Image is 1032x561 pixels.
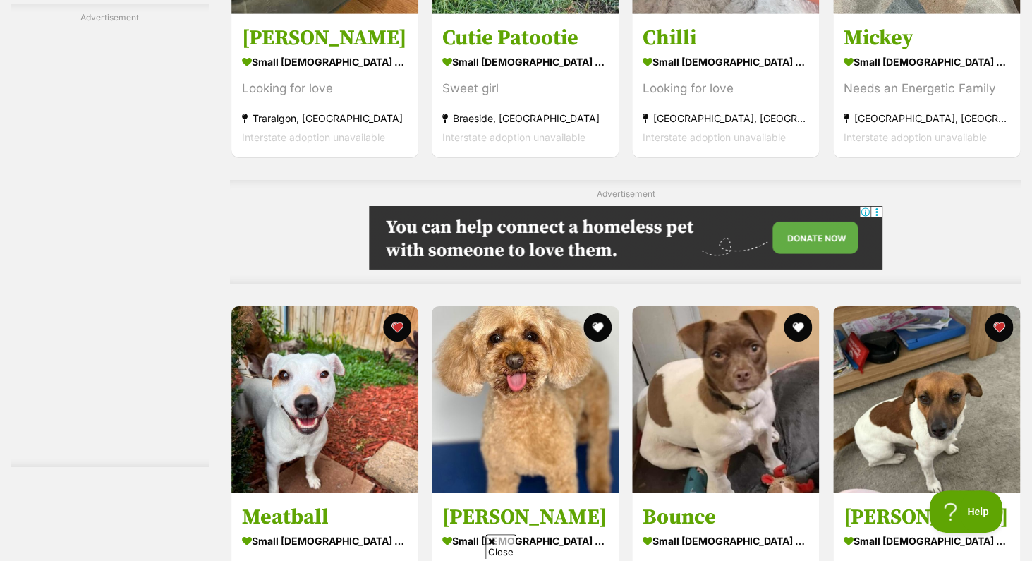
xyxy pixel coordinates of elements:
h3: [PERSON_NAME] [844,504,1009,531]
strong: small [DEMOGRAPHIC_DATA] Dog [442,52,608,72]
iframe: Help Scout Beacon - Open [929,490,1004,533]
iframe: Advertisement [369,206,882,270]
a: Cutie Patootie small [DEMOGRAPHIC_DATA] Dog Sweet girl Braeside, [GEOGRAPHIC_DATA] Interstate ado... [432,14,619,157]
span: Interstate adoption unavailable [242,131,385,143]
strong: small [DEMOGRAPHIC_DATA] Dog [643,52,808,72]
h3: [PERSON_NAME] [442,504,608,531]
h3: Meatball [242,504,408,531]
h3: Cutie Patootie [442,25,608,52]
a: [PERSON_NAME] small [DEMOGRAPHIC_DATA] Dog Looking for love Traralgon, [GEOGRAPHIC_DATA] Intersta... [231,14,418,157]
h3: Mickey [844,25,1009,52]
a: Mickey small [DEMOGRAPHIC_DATA] Dog Needs an Energetic Family [GEOGRAPHIC_DATA], [GEOGRAPHIC_DATA... [833,14,1020,157]
span: Close [485,534,516,559]
strong: [GEOGRAPHIC_DATA], [GEOGRAPHIC_DATA] [643,109,808,128]
img: Meatball - Jack Russell Terrier Dog [231,306,418,493]
div: Needs an Energetic Family [844,79,1009,98]
h3: [PERSON_NAME] [242,25,408,52]
strong: small [DEMOGRAPHIC_DATA] Dog [844,531,1009,551]
strong: small [DEMOGRAPHIC_DATA] Dog [242,531,408,551]
strong: small [DEMOGRAPHIC_DATA] Dog [643,531,808,551]
iframe: Advertisement [53,30,166,453]
h3: Chilli [643,25,808,52]
h3: Bounce [643,504,808,531]
img: Odie - Jack Russell Terrier Dog [833,306,1020,493]
span: Interstate adoption unavailable [643,131,786,143]
div: Looking for love [242,79,408,98]
strong: [GEOGRAPHIC_DATA], [GEOGRAPHIC_DATA] [844,109,1009,128]
div: Advertisement [11,4,209,467]
span: Interstate adoption unavailable [844,131,987,143]
button: favourite [985,313,1013,342]
span: Interstate adoption unavailable [442,131,585,143]
div: Looking for love [643,79,808,98]
div: Sweet girl [442,79,608,98]
button: favourite [583,313,612,342]
strong: Braeside, [GEOGRAPHIC_DATA] [442,109,608,128]
button: favourite [784,313,813,342]
img: Bounce - Jack Russell Terrier x Pug Dog [632,306,819,493]
div: Advertisement [230,180,1021,284]
strong: Traralgon, [GEOGRAPHIC_DATA] [242,109,408,128]
strong: small [DEMOGRAPHIC_DATA] Dog [442,531,608,551]
img: Mitzi - Poodle (Toy) Dog [432,306,619,493]
strong: small [DEMOGRAPHIC_DATA] Dog [844,52,1009,72]
a: Chilli small [DEMOGRAPHIC_DATA] Dog Looking for love [GEOGRAPHIC_DATA], [GEOGRAPHIC_DATA] Interst... [632,14,819,157]
button: favourite [383,313,411,342]
strong: small [DEMOGRAPHIC_DATA] Dog [242,52,408,72]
